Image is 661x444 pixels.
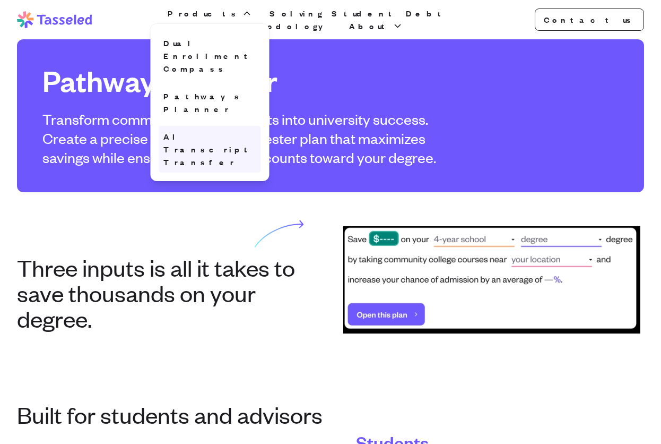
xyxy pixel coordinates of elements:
[159,86,261,119] a: Pathways Planner
[17,254,322,331] h2: Three inputs is all it takes to save thousands on your degree.
[166,7,255,20] button: Products
[17,402,644,427] h3: Built for students and advisors
[42,65,450,97] h1: Pathways Planner
[343,226,640,334] img: Degree matching interface showing potential savings
[168,7,240,20] span: Products
[349,20,390,32] span: About
[159,32,261,79] a: Dual Enrollment Compass
[347,20,405,32] button: About
[159,126,261,173] a: AI Transcript Transfer
[42,109,450,167] p: Transform community college credits into university success. Create a precise semester-by-semeste...
[267,7,449,20] a: Solving Student Debt
[178,20,334,32] a: Data Methodology
[535,8,644,31] a: Contact us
